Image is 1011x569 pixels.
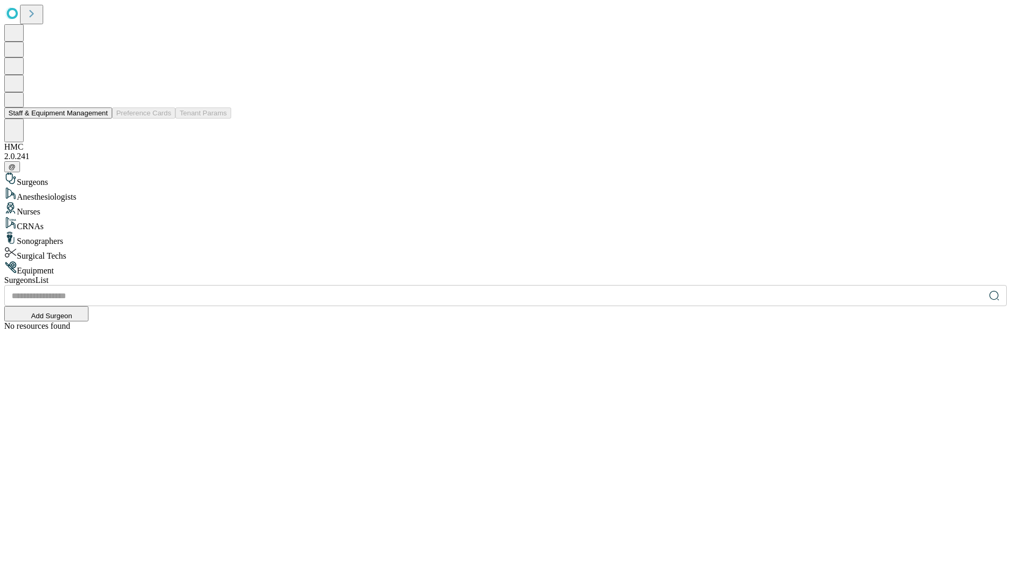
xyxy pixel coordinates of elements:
[4,306,88,321] button: Add Surgeon
[112,107,175,119] button: Preference Cards
[4,187,1007,202] div: Anesthesiologists
[4,246,1007,261] div: Surgical Techs
[4,217,1007,231] div: CRNAs
[4,161,20,172] button: @
[4,261,1007,276] div: Equipment
[4,142,1007,152] div: HMC
[4,152,1007,161] div: 2.0.241
[4,202,1007,217] div: Nurses
[175,107,231,119] button: Tenant Params
[4,107,112,119] button: Staff & Equipment Management
[4,172,1007,187] div: Surgeons
[8,163,16,171] span: @
[31,312,72,320] span: Add Surgeon
[4,321,1007,331] div: No resources found
[4,231,1007,246] div: Sonographers
[4,276,1007,285] div: Surgeons List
